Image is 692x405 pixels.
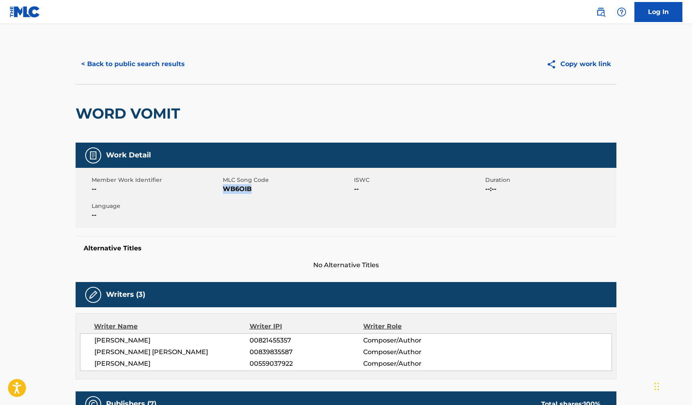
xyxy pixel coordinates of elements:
span: ISWC [354,176,483,184]
div: Writer Name [94,322,250,331]
h2: WORD VOMIT [76,105,184,123]
div: Drag [654,375,659,399]
h5: Work Detail [106,151,151,160]
span: WB6OIB [223,184,352,194]
span: 00839835587 [250,347,363,357]
span: Composer/Author [363,336,467,345]
div: Help [614,4,630,20]
img: Work Detail [88,151,98,160]
span: -- [92,210,221,220]
a: Public Search [593,4,609,20]
span: [PERSON_NAME] [PERSON_NAME] [94,347,250,357]
img: Copy work link [546,59,560,69]
h5: Alternative Titles [84,244,608,252]
span: -- [92,184,221,194]
h5: Writers (3) [106,290,145,299]
span: No Alternative Titles [76,260,616,270]
iframe: Chat Widget [652,367,692,405]
img: MLC Logo [10,6,40,18]
button: Copy work link [541,54,616,74]
button: < Back to public search results [76,54,190,74]
span: Composer/Author [363,359,467,369]
span: Composer/Author [363,347,467,357]
span: -- [354,184,483,194]
span: Member Work Identifier [92,176,221,184]
span: Duration [485,176,614,184]
div: Writer Role [363,322,467,331]
a: Log In [634,2,682,22]
span: [PERSON_NAME] [94,336,250,345]
span: Language [92,202,221,210]
img: search [596,7,606,17]
div: Writer IPI [250,322,364,331]
img: help [617,7,626,17]
span: 00821455357 [250,336,363,345]
span: --:-- [485,184,614,194]
span: 00559037922 [250,359,363,369]
span: MLC Song Code [223,176,352,184]
span: [PERSON_NAME] [94,359,250,369]
img: Writers [88,290,98,300]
